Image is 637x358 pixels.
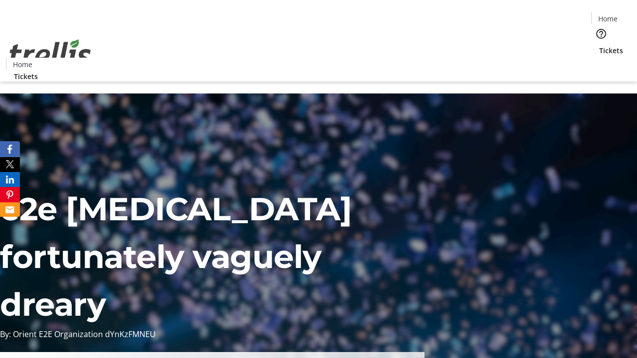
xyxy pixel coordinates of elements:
a: Tickets [6,71,46,82]
span: Home [598,13,618,24]
button: Help [591,24,611,44]
span: Tickets [599,45,623,56]
img: Orient E2E Organization dYnKzFMNEU's Logo [6,28,95,78]
span: Home [13,59,32,70]
span: Tickets [14,71,38,82]
a: Home [6,59,38,70]
button: Cart [591,56,611,76]
a: Tickets [591,45,631,56]
a: Home [592,13,624,24]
